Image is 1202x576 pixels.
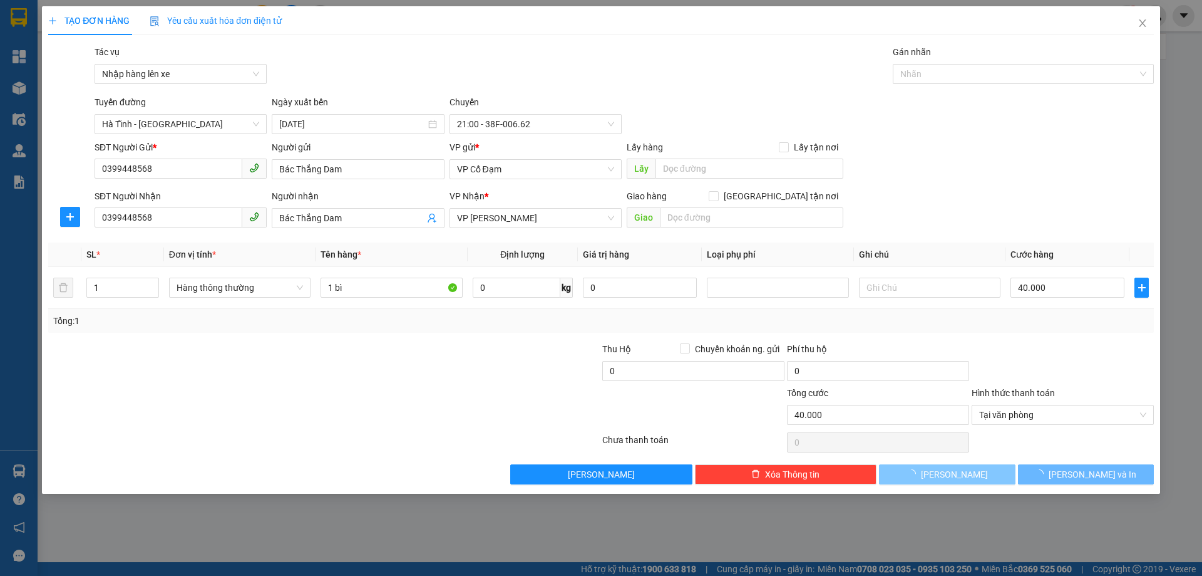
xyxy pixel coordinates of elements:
label: Tác vụ [95,47,120,57]
div: Phí thu hộ [787,342,969,361]
span: phone [249,212,259,222]
button: [PERSON_NAME] [879,464,1015,484]
span: Xóa Thông tin [765,468,819,481]
input: Ghi Chú [859,278,1000,298]
span: plus [48,16,57,25]
th: Ghi chú [854,243,1005,267]
span: Giao hàng [627,191,667,201]
span: Thu Hộ [602,344,631,354]
div: SĐT Người Gửi [95,140,267,154]
span: Lấy hàng [627,142,663,152]
div: SĐT Người Nhận [95,189,267,203]
span: Giao [627,207,660,228]
span: VP Cổ Đạm [457,160,614,179]
span: TẠO ĐƠN HÀNG [48,16,130,26]
span: Tại văn phòng [979,406,1146,424]
button: plus [60,207,80,227]
span: plus [61,212,80,222]
span: VP Hoàng Liệt [457,209,614,228]
span: VP Nhận [449,191,485,201]
span: Định lượng [500,249,545,259]
span: loading [1035,469,1049,478]
span: [PERSON_NAME] [921,468,988,481]
div: Tuyến đường [95,95,267,114]
span: [GEOGRAPHIC_DATA] tận nơi [719,189,843,203]
span: Chuyển khoản ng. gửi [690,342,784,356]
span: Tổng cước [787,388,828,398]
span: Yêu cầu xuất hóa đơn điện tử [150,16,282,26]
button: delete [53,278,73,298]
span: phone [249,163,259,173]
img: icon [150,16,160,26]
span: Lấy [627,159,655,179]
button: Close [1125,6,1160,41]
div: Người gửi [272,140,444,154]
span: Nhập hàng lên xe [102,65,259,83]
span: Hàng thông thường [177,278,303,297]
div: VP gửi [449,140,622,154]
button: [PERSON_NAME] [510,464,692,484]
span: kg [560,278,573,298]
span: Lấy tận nơi [789,140,843,154]
span: SL [86,249,96,259]
th: Loại phụ phí [702,243,853,267]
label: Hình thức thanh toán [972,388,1055,398]
span: Hà Tĩnh - Hà Nội [102,115,259,134]
span: Giá trị hàng [583,249,629,259]
span: Đơn vị tính [169,249,216,259]
label: Gán nhãn [893,47,931,57]
button: [PERSON_NAME] và In [1018,464,1154,484]
input: VD: Bàn, Ghế [321,278,462,298]
span: user-add [427,213,437,223]
input: 0 [583,278,697,298]
input: Dọc đường [660,207,843,228]
div: Tổng: 1 [53,314,464,328]
span: Tên hàng [321,249,361,259]
input: 11/09/2025 [279,117,425,131]
button: deleteXóa Thông tin [695,464,877,484]
span: delete [751,469,760,479]
div: Chuyến [449,95,622,114]
span: [PERSON_NAME] và In [1049,468,1136,481]
div: Người nhận [272,189,444,203]
span: plus [1135,283,1148,293]
input: Dọc đường [655,159,843,179]
div: Chưa thanh toán [601,433,786,455]
span: 21:00 - 38F-006.62 [457,115,614,134]
span: close [1138,18,1148,28]
div: Ngày xuất bến [272,95,444,114]
span: [PERSON_NAME] [568,468,635,481]
span: Cước hàng [1010,249,1054,259]
button: plus [1134,278,1148,298]
span: loading [907,469,921,478]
